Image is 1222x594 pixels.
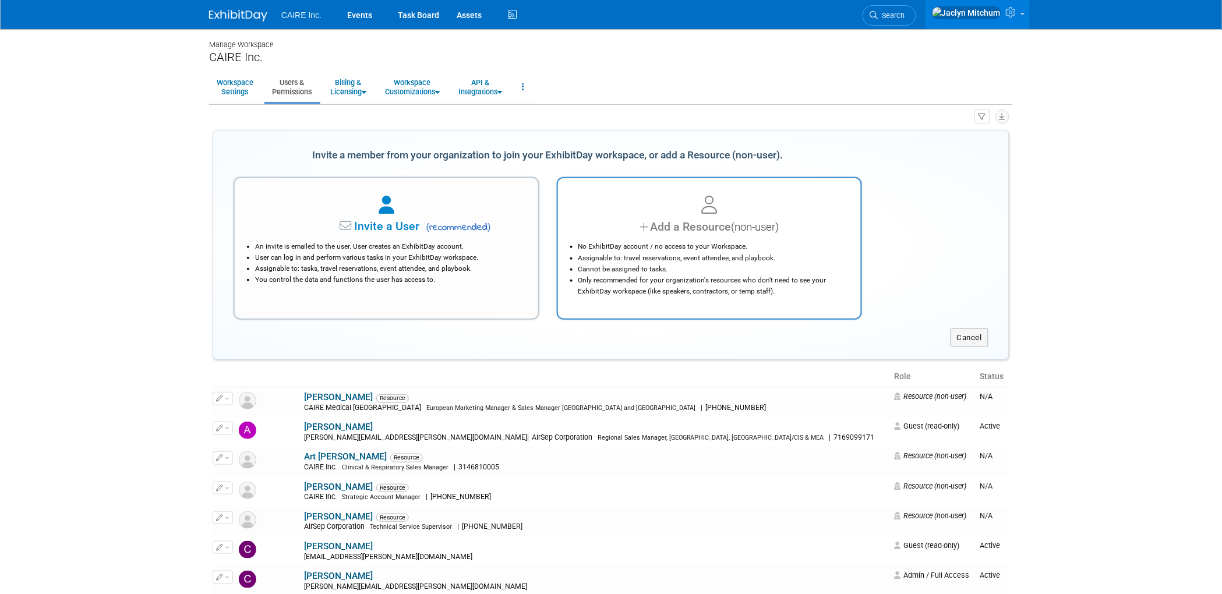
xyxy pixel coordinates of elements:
span: Guest (read-only) [895,422,960,430]
span: Resource (non-user) [895,392,967,401]
img: Resource [239,392,256,409]
img: Resource [239,451,256,469]
img: Cara Collins [239,541,256,558]
th: Status [976,367,1009,387]
span: | [701,404,703,412]
span: | [829,433,831,441]
div: Manage Workspace [209,29,1013,50]
img: ExhibitDay [209,10,267,22]
li: You control the data and functions the user has access to. [255,274,524,285]
button: Cancel [951,328,988,347]
div: [PERSON_NAME][EMAIL_ADDRESS][PERSON_NAME][DOMAIN_NAME] [304,433,887,443]
a: [PERSON_NAME] [304,482,373,492]
span: | [457,522,459,531]
span: Active [980,571,1001,579]
span: [PHONE_NUMBER] [428,493,495,501]
span: N/A [980,511,993,520]
span: ( [426,221,430,232]
span: [PHONE_NUMBER] [459,522,526,531]
span: (non-user) [731,221,779,234]
a: API &Integrations [451,73,510,101]
span: Search [878,11,905,20]
span: CAIRE Medical [GEOGRAPHIC_DATA] [304,404,425,412]
li: User can log in and perform various tasks in your ExhibitDay workspace. [255,252,524,263]
span: European Marketing Manager & Sales Manager [GEOGRAPHIC_DATA] and [GEOGRAPHIC_DATA] [426,404,696,412]
span: CAIRE Inc. [304,463,340,471]
img: Jaclyn Mitchum [932,6,1001,19]
span: Resource [376,394,409,402]
div: Add a Resource [573,218,847,235]
span: 7169099171 [831,433,878,441]
span: Admin / Full Access [895,571,970,579]
a: [PERSON_NAME] [304,511,373,522]
span: CAIRE Inc. [281,10,322,20]
img: Carla Barnes [239,571,256,588]
span: Active [980,422,1001,430]
span: N/A [980,392,993,401]
img: Angelo Barberic [239,422,256,439]
li: Assignable to: tasks, travel reservations, event attendee, and playbook. [255,263,524,274]
li: Cannot be assigned to tasks. [578,264,847,275]
span: Resource [376,514,409,522]
li: No ExhibitDay account / no access to your Workspace. [578,241,847,252]
span: N/A [980,451,993,460]
a: Users &Permissions [264,73,319,101]
span: | [426,493,428,501]
a: [PERSON_NAME] [304,392,373,402]
div: [EMAIL_ADDRESS][PERSON_NAME][DOMAIN_NAME] [304,553,887,562]
span: recommended [423,221,491,235]
a: [PERSON_NAME] [304,541,373,551]
a: WorkspaceSettings [209,73,261,101]
span: AirSep Corporation [529,433,596,441]
a: Art [PERSON_NAME] [304,451,387,462]
span: Resource (non-user) [895,511,967,520]
span: N/A [980,482,993,490]
span: Resource (non-user) [895,482,967,490]
span: | [527,433,529,441]
span: ) [488,221,491,232]
a: [PERSON_NAME] [304,571,373,581]
span: Technical Service Supervisor [370,523,452,531]
a: Search [863,5,916,26]
span: AirSep Corporation [304,522,368,531]
a: WorkspaceCustomizations [377,73,447,101]
span: | [454,463,455,471]
div: CAIRE Inc. [209,50,1013,65]
span: 3146810005 [455,463,503,471]
span: Invite a User [282,220,420,233]
li: An invite is emailed to the user. User creates an ExhibitDay account. [255,241,524,252]
span: Guest (read-only) [895,541,960,550]
span: Resource [376,484,409,492]
div: [PERSON_NAME][EMAIL_ADDRESS][PERSON_NAME][DOMAIN_NAME] [304,582,887,592]
li: Only recommended for your organization's resources who don't need to see your ExhibitDay workspac... [578,275,847,297]
li: Assignable to: travel reservations, event attendee, and playbook. [578,253,847,264]
span: Resource [390,454,423,462]
a: [PERSON_NAME] [304,422,373,432]
img: Resource [239,482,256,499]
a: Billing &Licensing [323,73,374,101]
span: Regional Sales Manager, [GEOGRAPHIC_DATA], [GEOGRAPHIC_DATA]/CIS & MEA [598,434,824,441]
div: Invite a member from your organization to join your ExhibitDay workspace, or add a Resource (non-... [234,143,862,168]
th: Role [890,367,976,387]
span: CAIRE Inc. [304,493,340,501]
span: [PHONE_NUMBER] [703,404,770,412]
span: Resource (non-user) [895,451,967,460]
img: Resource [239,511,256,529]
span: Clinical & Respiratory Sales Manager [342,464,448,471]
span: Active [980,541,1001,550]
span: Strategic Account Manager [342,493,421,501]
